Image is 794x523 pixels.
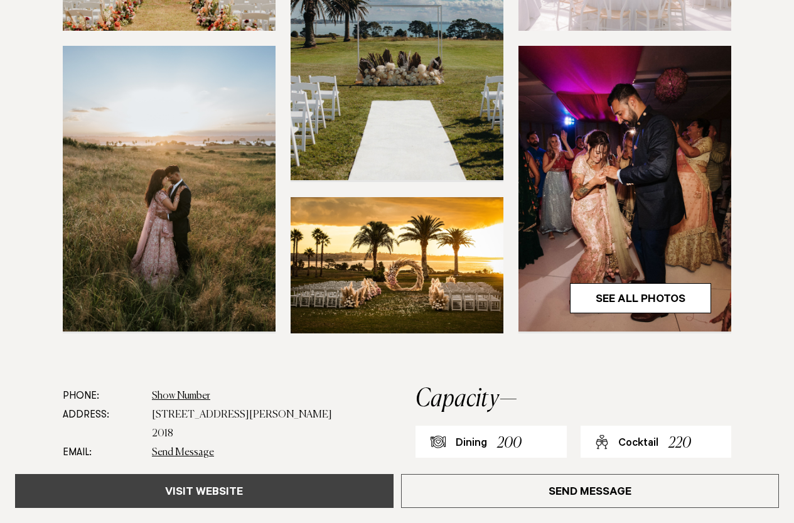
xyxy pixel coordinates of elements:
dt: Phone: [63,387,142,406]
img: Dance party for wedding reception at Rydges Formosa [518,46,731,332]
div: Dining [456,436,487,451]
div: Cocktail [618,436,658,451]
a: See All Photos [570,283,711,313]
dt: Address: [63,406,142,443]
img: Wedding ceremony at sunset [291,197,503,333]
dd: [STREET_ADDRESS][PERSON_NAME] 2018 [152,406,335,443]
a: Show Number [152,391,210,401]
div: 220 [668,432,691,455]
img: Bridal couple at golden hour [63,46,276,332]
a: Send Message [401,474,780,508]
a: Visit Website [15,474,394,508]
dt: Email: [63,443,142,462]
h2: Capacity [416,387,731,412]
a: Dance party for wedding reception at Rydges Formosa [518,46,731,333]
a: Bridal couple at golden hour [63,46,276,333]
a: Send Message [152,448,214,458]
div: 200 [497,432,522,455]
